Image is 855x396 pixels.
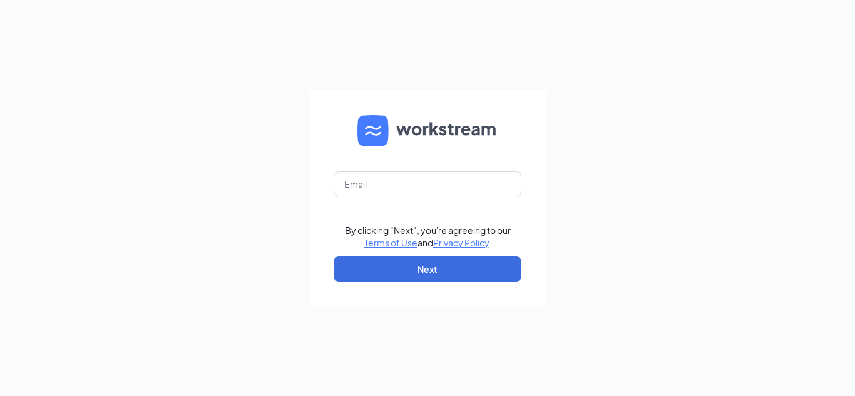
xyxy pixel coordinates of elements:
[334,171,521,196] input: Email
[345,224,511,249] div: By clicking "Next", you're agreeing to our and .
[433,237,489,248] a: Privacy Policy
[364,237,417,248] a: Terms of Use
[357,115,498,146] img: WS logo and Workstream text
[334,256,521,282] button: Next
